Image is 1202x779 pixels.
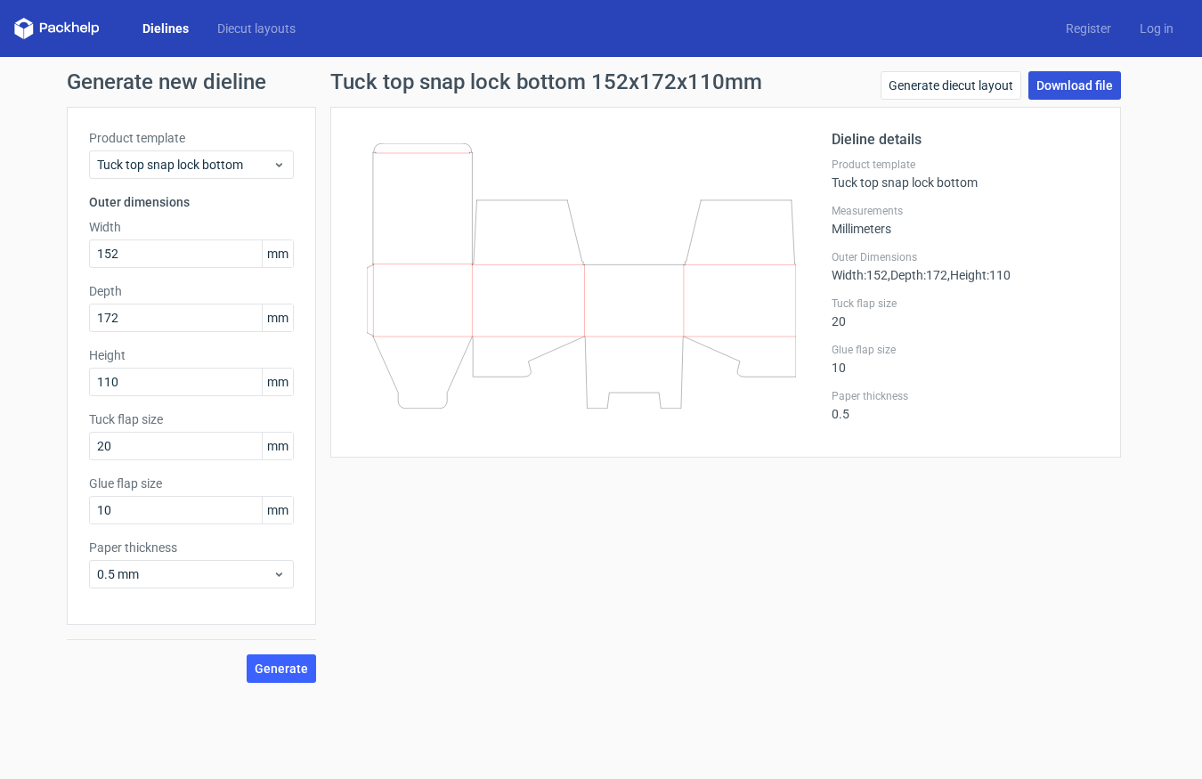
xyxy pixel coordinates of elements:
h1: Tuck top snap lock bottom 152x172x110mm [330,71,762,93]
span: Width : 152 [832,268,888,282]
label: Product template [832,158,1099,172]
label: Width [89,218,294,236]
a: Register [1052,20,1125,37]
label: Glue flap size [89,475,294,492]
span: Tuck top snap lock bottom [97,156,272,174]
a: Log in [1125,20,1188,37]
span: mm [262,304,293,331]
div: 0.5 [832,389,1099,421]
span: , Depth : 172 [888,268,947,282]
span: 0.5 mm [97,565,272,583]
span: mm [262,433,293,459]
h1: Generate new dieline [67,71,1135,93]
div: 20 [832,296,1099,329]
h3: Outer dimensions [89,193,294,211]
div: 10 [832,343,1099,375]
a: Diecut layouts [203,20,310,37]
label: Measurements [832,204,1099,218]
span: mm [262,240,293,267]
span: Generate [255,662,308,675]
div: Millimeters [832,204,1099,236]
label: Tuck flap size [832,296,1099,311]
h2: Dieline details [832,129,1099,150]
a: Download file [1028,71,1121,100]
label: Paper thickness [832,389,1099,403]
label: Outer Dimensions [832,250,1099,264]
div: Tuck top snap lock bottom [832,158,1099,190]
a: Generate diecut layout [881,71,1021,100]
label: Tuck flap size [89,410,294,428]
span: mm [262,497,293,523]
button: Generate [247,654,316,683]
label: Glue flap size [832,343,1099,357]
span: mm [262,369,293,395]
label: Product template [89,129,294,147]
span: , Height : 110 [947,268,1011,282]
label: Depth [89,282,294,300]
a: Dielines [128,20,203,37]
label: Height [89,346,294,364]
label: Paper thickness [89,539,294,556]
